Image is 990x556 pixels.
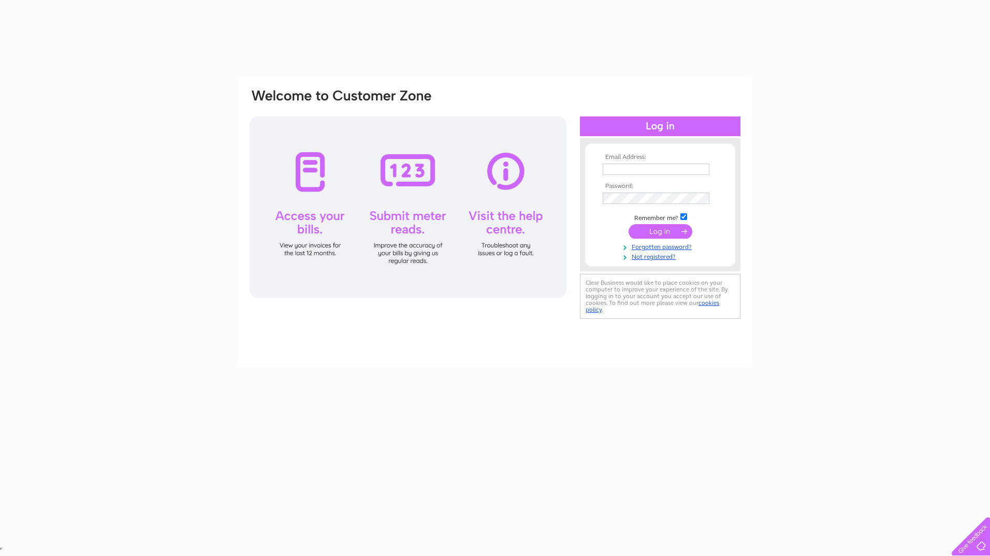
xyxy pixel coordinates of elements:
th: Password: [600,183,720,190]
a: Not registered? [603,251,720,261]
input: Submit [629,224,692,239]
div: Clear Business would like to place cookies on your computer to improve your experience of the sit... [580,274,740,319]
th: Email Address: [600,154,720,161]
a: Forgotten password? [603,241,720,251]
a: cookies policy [586,299,719,313]
td: Remember me? [600,212,720,222]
